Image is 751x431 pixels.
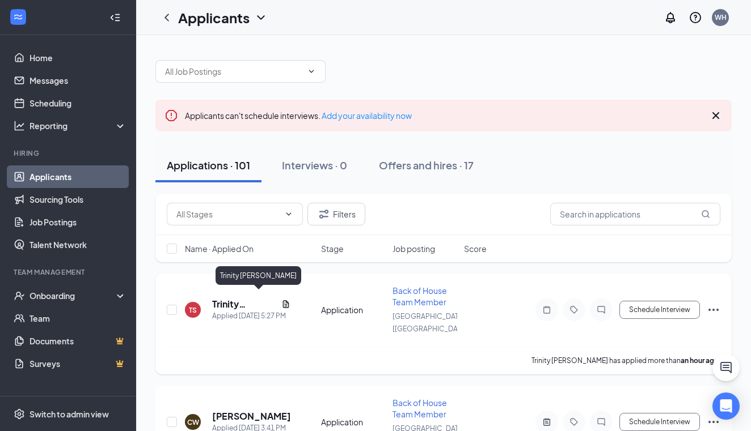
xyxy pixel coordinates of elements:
[185,243,254,254] span: Name · Applied On
[531,356,720,365] p: Trinity [PERSON_NAME] has applied more than .
[29,165,126,188] a: Applicants
[29,188,126,211] a: Sourcing Tools
[29,92,126,114] a: Scheduling
[254,11,268,24] svg: ChevronDown
[379,158,474,172] div: Offers and hires · 17
[167,158,250,172] div: Applications · 101
[14,290,25,301] svg: UserCheck
[619,301,700,319] button: Schedule Interview
[185,110,412,121] span: Applicants can't schedule interviews.
[707,303,720,317] svg: Ellipses
[29,120,127,131] div: Reporting
[393,312,469,333] span: [GEOGRAPHIC_DATA] [[GEOGRAPHIC_DATA]]
[317,207,331,221] svg: Filter
[321,416,386,428] div: Application
[322,110,412,121] a: Add your availability now
[709,109,723,122] svg: Cross
[282,158,347,172] div: Interviews · 0
[164,109,178,122] svg: Error
[393,398,447,419] span: Back of House Team Member
[14,120,25,131] svg: Analysis
[567,417,581,426] svg: Tag
[464,243,487,254] span: Score
[14,148,124,158] div: Hiring
[594,417,608,426] svg: ChatInactive
[393,243,435,254] span: Job posting
[664,11,677,24] svg: Notifications
[281,300,290,309] svg: Document
[160,11,174,24] svg: ChevronLeft
[212,310,290,322] div: Applied [DATE] 5:27 PM
[594,305,608,314] svg: ChatInactive
[715,12,727,22] div: WH
[719,361,733,374] svg: ChatActive
[12,11,24,23] svg: WorkstreamLogo
[187,417,199,427] div: CW
[176,208,280,220] input: All Stages
[550,203,720,225] input: Search in applications
[29,330,126,352] a: DocumentsCrown
[29,69,126,92] a: Messages
[681,356,719,365] b: an hour ago
[307,67,316,76] svg: ChevronDown
[712,354,740,381] button: ChatActive
[189,305,197,315] div: TS
[540,417,554,426] svg: ActiveNote
[29,46,126,69] a: Home
[712,392,740,420] div: Open Intercom Messenger
[216,266,301,285] div: Trinity [PERSON_NAME]
[689,11,702,24] svg: QuestionInfo
[29,408,109,420] div: Switch to admin view
[178,8,250,27] h1: Applicants
[212,410,290,423] h5: [PERSON_NAME]
[707,415,720,429] svg: Ellipses
[393,285,447,307] span: Back of House Team Member
[284,210,293,219] svg: ChevronDown
[29,307,126,330] a: Team
[165,65,302,78] input: All Job Postings
[29,352,126,375] a: SurveysCrown
[321,304,386,315] div: Application
[14,267,124,277] div: Team Management
[540,305,554,314] svg: Note
[29,233,126,256] a: Talent Network
[701,210,710,219] svg: MagnifyingGlass
[29,290,117,301] div: Onboarding
[321,243,344,254] span: Stage
[212,298,277,310] h5: Trinity [PERSON_NAME]
[307,203,365,225] button: Filter Filters
[14,408,25,420] svg: Settings
[29,211,126,233] a: Job Postings
[109,12,121,23] svg: Collapse
[567,305,581,314] svg: Tag
[619,413,700,431] button: Schedule Interview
